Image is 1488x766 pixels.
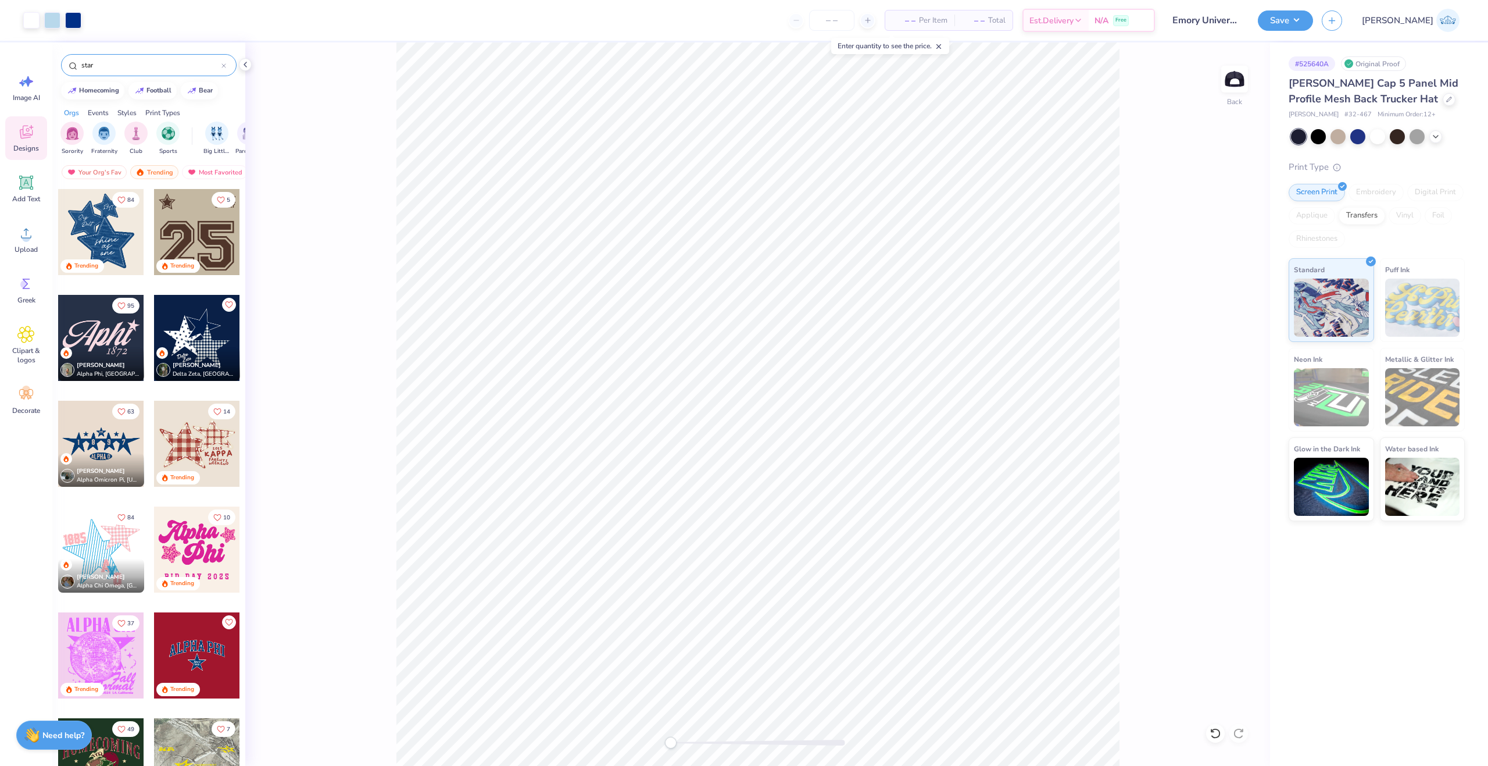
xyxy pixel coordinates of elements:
button: filter button [124,122,148,156]
span: N/A [1094,15,1108,27]
div: Print Type [1289,161,1465,174]
span: Decorate [12,406,40,415]
span: [PERSON_NAME] [77,361,125,369]
input: – – [809,10,854,31]
button: filter button [156,122,180,156]
div: filter for Sorority [60,122,84,156]
span: 14 [223,409,230,415]
img: Standard [1294,279,1369,337]
div: Trending [130,165,178,179]
div: Enter quantity to see the price. [831,38,949,54]
span: Water based Ink [1385,443,1439,455]
button: Like [112,615,139,631]
div: Digital Print [1407,184,1464,201]
div: Trending [170,473,194,482]
div: filter for Club [124,122,148,156]
div: Rhinestones [1289,230,1345,248]
span: 37 [127,621,134,626]
span: Greek [17,295,35,305]
div: Embroidery [1348,184,1404,201]
button: Like [112,404,139,419]
span: [PERSON_NAME] [77,573,125,581]
img: Fraternity Image [98,127,110,140]
span: 10 [223,515,230,521]
img: Big Little Reveal Image [210,127,223,140]
img: most_fav.gif [187,168,196,176]
div: football [146,87,171,94]
span: 49 [127,726,134,732]
div: Trending [74,685,98,694]
span: Sports [159,147,177,156]
span: # 32-467 [1344,110,1372,120]
span: Clipart & logos [7,346,45,365]
img: Club Image [130,127,142,140]
img: Puff Ink [1385,279,1460,337]
div: bear [199,87,213,94]
img: Metallic & Glitter Ink [1385,368,1460,426]
span: Parent's Weekend [235,147,262,156]
span: Est. Delivery [1029,15,1074,27]
div: Back [1227,97,1242,107]
span: [PERSON_NAME] [1362,14,1433,27]
span: 5 [227,197,230,203]
span: – – [961,15,985,27]
img: trend_line.gif [187,87,196,94]
button: Like [222,298,236,312]
span: Big Little Reveal [203,147,230,156]
div: Your Org's Fav [62,165,127,179]
input: Untitled Design [1164,9,1249,32]
span: Upload [15,245,38,254]
span: 84 [127,515,134,521]
span: Total [988,15,1006,27]
span: 84 [127,197,134,203]
img: trending.gif [135,168,145,176]
img: trend_line.gif [67,87,77,94]
span: [PERSON_NAME] [77,467,125,475]
button: Like [212,192,235,208]
div: Print Types [145,108,180,118]
span: Designs [13,144,39,153]
img: Back [1223,67,1246,91]
span: 95 [127,303,134,309]
div: Trending [170,579,194,588]
button: football [128,82,177,99]
span: Neon Ink [1294,353,1322,365]
button: Save [1258,10,1313,31]
div: Original Proof [1341,56,1406,71]
span: Standard [1294,263,1325,276]
div: Transfers [1339,207,1385,225]
button: filter button [60,122,84,156]
span: – – [892,15,915,27]
span: 63 [127,409,134,415]
span: Free [1115,16,1126,24]
div: Events [88,108,109,118]
button: Like [208,404,235,419]
div: Orgs [64,108,79,118]
div: Trending [74,262,98,270]
span: Alpha Phi, [GEOGRAPHIC_DATA][US_STATE], [PERSON_NAME] [77,370,139,379]
div: homecoming [79,87,119,94]
button: homecoming [61,82,124,99]
div: Accessibility label [665,737,677,749]
img: Glow in the Dark Ink [1294,458,1369,516]
div: Applique [1289,207,1335,225]
div: Vinyl [1389,207,1421,225]
button: filter button [235,122,262,156]
span: 7 [227,726,230,732]
div: filter for Fraternity [91,122,117,156]
div: Most Favorited [182,165,248,179]
span: Minimum Order: 12 + [1378,110,1436,120]
div: filter for Big Little Reveal [203,122,230,156]
span: Fraternity [91,147,117,156]
button: Like [112,192,139,208]
a: [PERSON_NAME] [1357,9,1465,32]
button: filter button [91,122,117,156]
span: Club [130,147,142,156]
img: Sorority Image [66,127,79,140]
button: Like [212,721,235,737]
div: Screen Print [1289,184,1345,201]
span: [PERSON_NAME] Cap 5 Panel Mid Profile Mesh Back Trucker Hat [1289,76,1458,106]
img: Josephine Amber Orros [1436,9,1460,32]
span: Metallic & Glitter Ink [1385,353,1454,365]
button: Like [112,721,139,737]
